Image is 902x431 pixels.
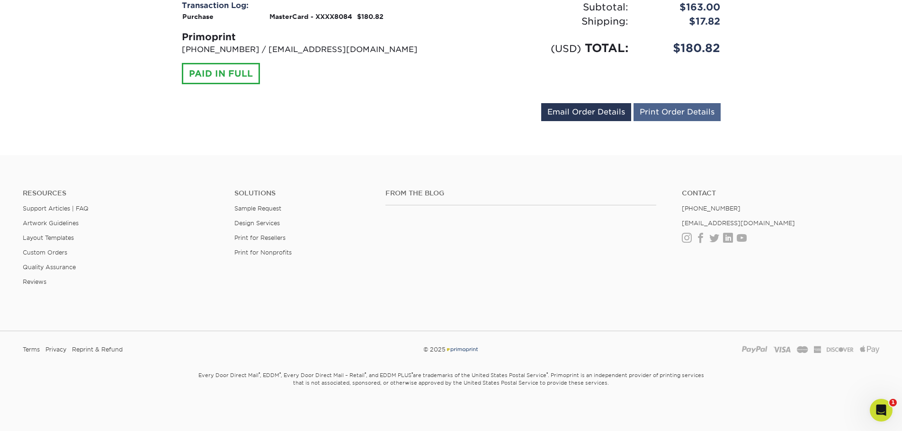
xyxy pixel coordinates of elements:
small: Every Door Direct Mail , EDDM , Every Door Direct Mail – Retail , and EDDM PLUS are trademarks of... [174,368,728,410]
sup: ® [546,371,548,376]
strong: $180.82 [357,13,384,20]
div: © 2025 [306,343,596,357]
div: $17.82 [635,14,728,28]
a: Print for Resellers [234,234,286,241]
a: Artwork Guidelines [23,220,79,227]
a: Quality Assurance [23,264,76,271]
sup: ® [411,371,413,376]
a: Reviews [23,278,46,285]
a: [EMAIL_ADDRESS][DOMAIN_NAME] [682,220,795,227]
a: Reprint & Refund [72,343,123,357]
img: Primoprint [446,346,479,353]
span: TOTAL: [585,41,628,55]
sup: ® [259,371,260,376]
span: 1 [889,399,897,406]
h4: Resources [23,189,220,197]
h4: Solutions [234,189,371,197]
a: Sample Request [234,205,281,212]
sup: ® [365,371,366,376]
a: Layout Templates [23,234,74,241]
a: Print for Nonprofits [234,249,292,256]
a: Design Services [234,220,280,227]
a: Privacy [45,343,66,357]
p: [PHONE_NUMBER] / [EMAIL_ADDRESS][DOMAIN_NAME] [182,44,444,55]
a: [PHONE_NUMBER] [682,205,741,212]
small: (USD) [551,43,581,54]
div: $180.82 [635,40,728,57]
div: Shipping: [451,14,635,28]
strong: MasterCard - XXXX8084 [269,13,352,20]
div: Primoprint [182,30,444,44]
a: Support Articles | FAQ [23,205,89,212]
a: Print Order Details [634,103,721,121]
a: Custom Orders [23,249,67,256]
strong: Purchase [182,13,214,20]
a: Email Order Details [541,103,631,121]
iframe: Intercom live chat [870,399,893,422]
a: Terms [23,343,40,357]
sup: ® [279,371,281,376]
a: Contact [682,189,879,197]
h4: From the Blog [385,189,656,197]
div: PAID IN FULL [182,63,260,85]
